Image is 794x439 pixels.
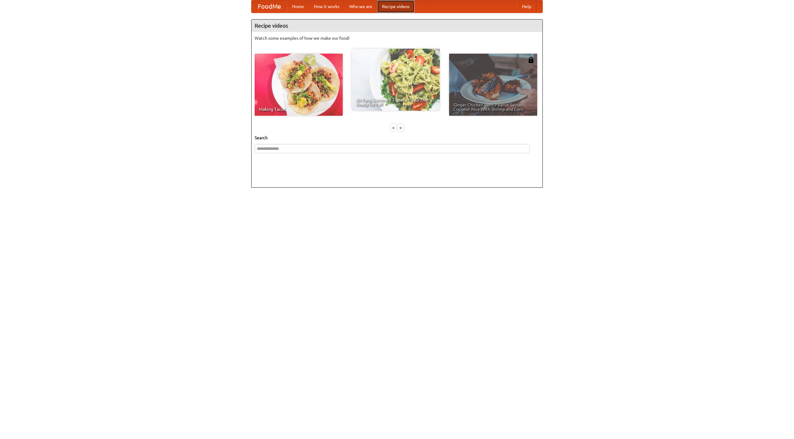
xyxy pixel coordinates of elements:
a: Help [517,0,536,13]
a: An Easy, Summery Tomato Pasta That's Ready for Fall [352,49,440,111]
h4: Recipe videos [252,20,542,32]
span: An Easy, Summery Tomato Pasta That's Ready for Fall [356,98,435,106]
a: FoodMe [252,0,287,13]
a: Recipe videos [377,0,414,13]
img: 483408.png [528,57,534,63]
p: Watch some examples of how we make our food! [255,35,539,41]
span: Making Tacos [259,107,338,111]
div: » [398,124,404,132]
a: Making Tacos [255,54,343,116]
a: Home [287,0,309,13]
div: « [390,124,396,132]
a: How it works [309,0,344,13]
a: Who we are [344,0,377,13]
h5: Search [255,135,539,141]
